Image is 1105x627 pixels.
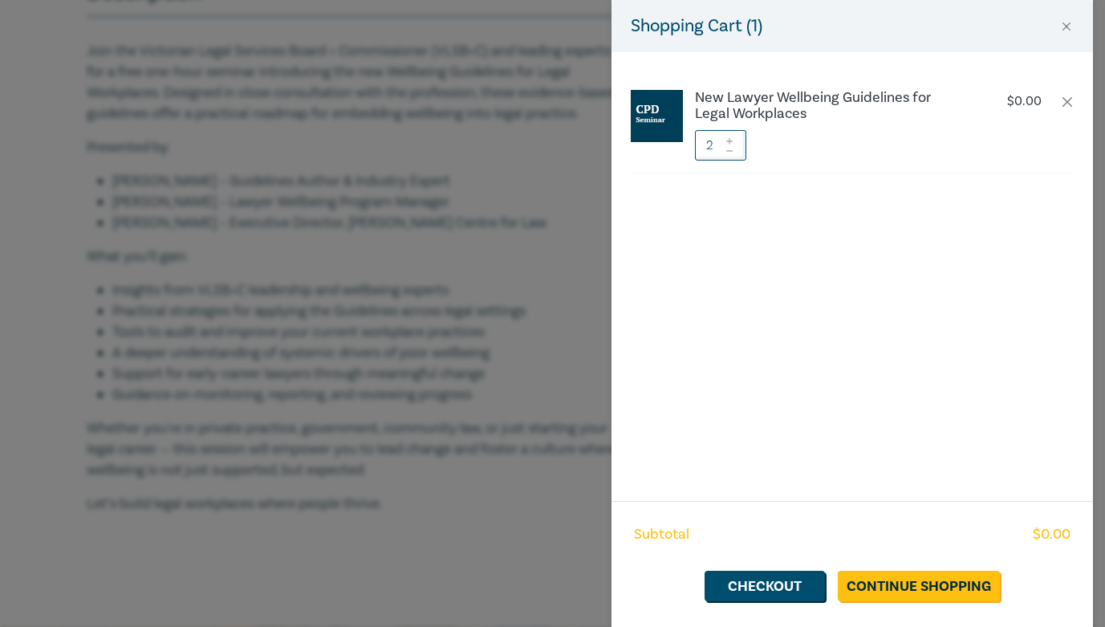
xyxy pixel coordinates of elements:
span: Subtotal [634,524,689,545]
img: CPD%20Seminar.jpg [631,90,683,142]
a: New Lawyer Wellbeing Guidelines for Legal Workplaces [695,90,961,122]
span: $ 0.00 [1033,524,1070,545]
input: 1 [695,130,746,161]
a: Continue Shopping [838,571,1000,601]
button: Close [1059,19,1074,34]
h5: Shopping Cart ( 1 ) [631,13,762,39]
p: $ 0.00 [1007,94,1042,109]
a: Checkout [705,571,825,601]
